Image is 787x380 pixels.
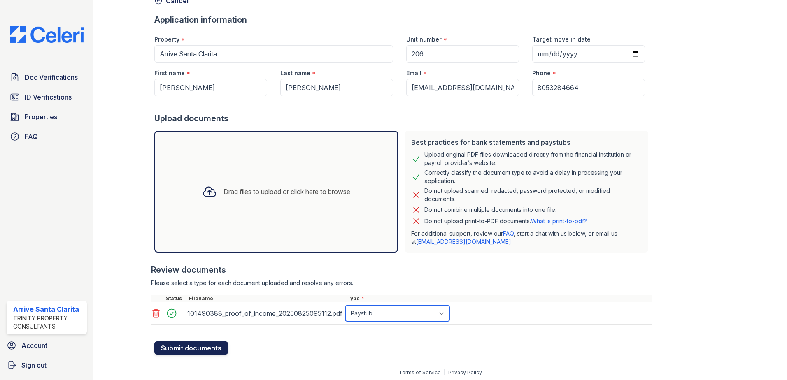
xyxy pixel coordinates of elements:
span: Doc Verifications [25,72,78,82]
label: First name [154,69,185,77]
label: Last name [280,69,310,77]
div: Drag files to upload or click here to browse [224,187,350,197]
a: What is print-to-pdf? [531,218,587,225]
div: Trinity Property Consultants [13,314,84,331]
label: Email [406,69,421,77]
a: Account [3,337,90,354]
div: Best practices for bank statements and paystubs [411,137,642,147]
div: Status [164,295,187,302]
span: FAQ [25,132,38,141]
p: Do not upload print-to-PDF documents. [424,217,587,225]
a: ID Verifications [7,89,87,105]
div: Filename [187,295,345,302]
label: Phone [532,69,551,77]
img: CE_Logo_Blue-a8612792a0a2168367f1c8372b55b34899dd931a85d93a1a3d3e32e68fde9ad4.png [3,26,90,43]
a: Properties [7,109,87,125]
div: | [444,369,445,375]
div: 101490388_proof_of_income_20250825095112.pdf [187,307,342,320]
div: Upload documents [154,113,652,124]
button: Submit documents [154,341,228,355]
label: Unit number [406,35,442,44]
span: Properties [25,112,57,122]
a: Privacy Policy [448,369,482,375]
label: Property [154,35,179,44]
a: Terms of Service [399,369,441,375]
div: Do not upload scanned, redacted, password protected, or modified documents. [424,187,642,203]
span: ID Verifications [25,92,72,102]
a: FAQ [7,128,87,145]
div: Type [345,295,652,302]
label: Target move in date [532,35,591,44]
div: Review documents [151,264,652,276]
a: [EMAIL_ADDRESS][DOMAIN_NAME] [416,238,511,245]
div: Application information [154,14,652,25]
div: Do not combine multiple documents into one file. [424,205,556,215]
p: For additional support, review our , start a chat with us below, or email us at [411,229,642,246]
a: Doc Verifications [7,69,87,86]
div: Arrive Santa Clarita [13,304,84,314]
span: Account [21,341,47,350]
div: Correctly classify the document type to avoid a delay in processing your application. [424,169,642,185]
span: Sign out [21,360,47,370]
a: FAQ [503,230,514,237]
div: Upload original PDF files downloaded directly from the financial institution or payroll provider’... [424,151,642,167]
div: Please select a type for each document uploaded and resolve any errors. [151,279,652,287]
a: Sign out [3,357,90,373]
